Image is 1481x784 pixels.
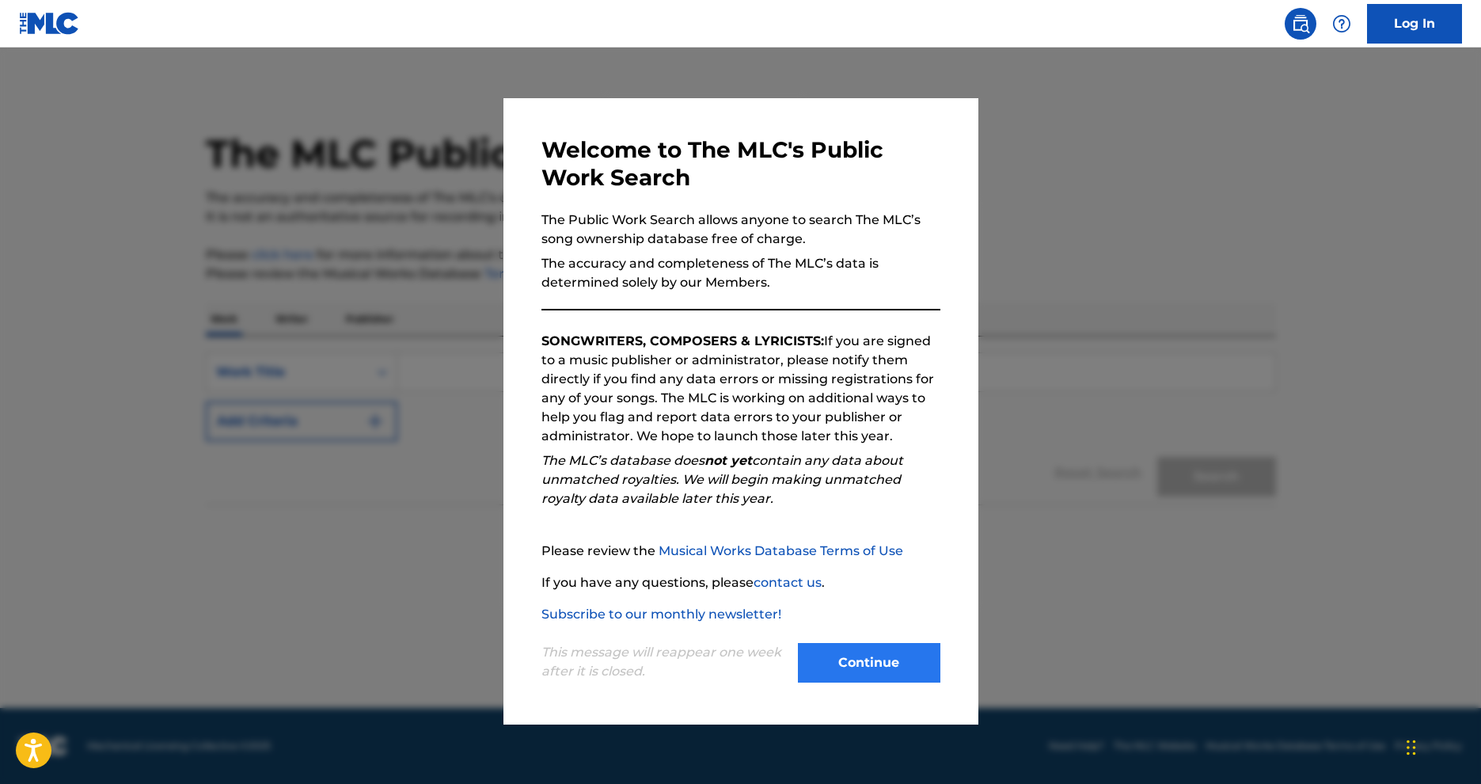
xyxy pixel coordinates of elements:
img: help [1332,14,1351,33]
button: Continue [798,643,940,683]
p: If you are signed to a music publisher or administrator, please notify them directly if you find ... [541,332,940,446]
strong: not yet [704,453,752,468]
p: The Public Work Search allows anyone to search The MLC’s song ownership database free of charge. [541,211,940,249]
em: The MLC’s database does contain any data about unmatched royalties. We will begin making unmatche... [541,453,903,506]
div: Help [1326,8,1358,40]
h3: Welcome to The MLC's Public Work Search [541,136,940,192]
strong: SONGWRITERS, COMPOSERS & LYRICISTS: [541,333,824,348]
img: search [1291,14,1310,33]
img: MLC Logo [19,12,80,35]
a: Musical Works Database Terms of Use [659,543,903,558]
iframe: Chat Widget [1402,708,1481,784]
p: This message will reappear one week after it is closed. [541,643,788,681]
p: If you have any questions, please . [541,573,940,592]
div: Drag [1407,724,1416,771]
p: Please review the [541,542,940,561]
a: contact us [754,575,822,590]
p: The accuracy and completeness of The MLC’s data is determined solely by our Members. [541,254,940,292]
a: Log In [1367,4,1462,44]
a: Subscribe to our monthly newsletter! [541,607,781,622]
a: Public Search [1285,8,1316,40]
